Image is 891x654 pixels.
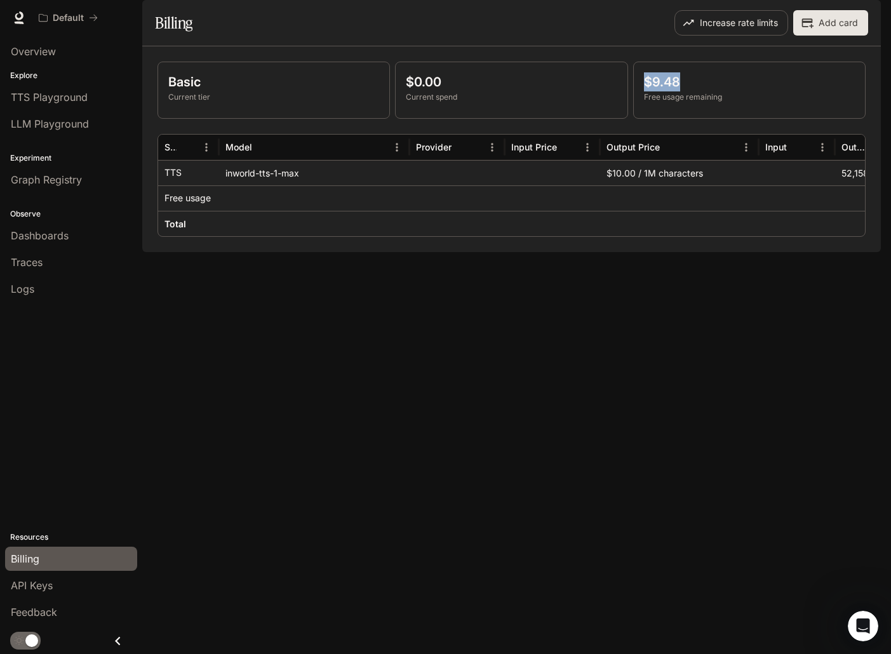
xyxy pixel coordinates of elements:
[848,611,878,641] iframe: Intercom live chat
[511,142,557,152] div: Input Price
[453,138,472,157] button: Sort
[558,138,577,157] button: Sort
[168,72,379,91] p: Basic
[197,138,216,157] button: Menu
[813,138,832,157] button: Menu
[765,142,787,152] div: Input
[600,160,759,185] div: $10.00 / 1M characters
[178,138,197,157] button: Sort
[33,5,104,30] button: All workspaces
[168,91,379,103] p: Current tier
[661,138,680,157] button: Sort
[674,10,788,36] button: Increase rate limits
[406,91,617,103] p: Current spend
[53,13,84,23] p: Default
[164,218,186,230] h6: Total
[841,142,869,152] div: Output
[164,192,211,204] p: Free usage
[606,142,660,152] div: Output Price
[644,72,855,91] p: $9.48
[219,160,410,185] div: inworld-tts-1-max
[225,142,252,152] div: Model
[164,166,182,179] p: TTS
[155,10,192,36] h1: Billing
[737,138,756,157] button: Menu
[253,138,272,157] button: Sort
[793,10,868,36] button: Add card
[788,138,807,157] button: Sort
[483,138,502,157] button: Menu
[164,142,177,152] div: Service
[578,138,597,157] button: Menu
[416,142,452,152] div: Provider
[644,91,855,103] p: Free usage remaining
[406,72,617,91] p: $0.00
[387,138,406,157] button: Menu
